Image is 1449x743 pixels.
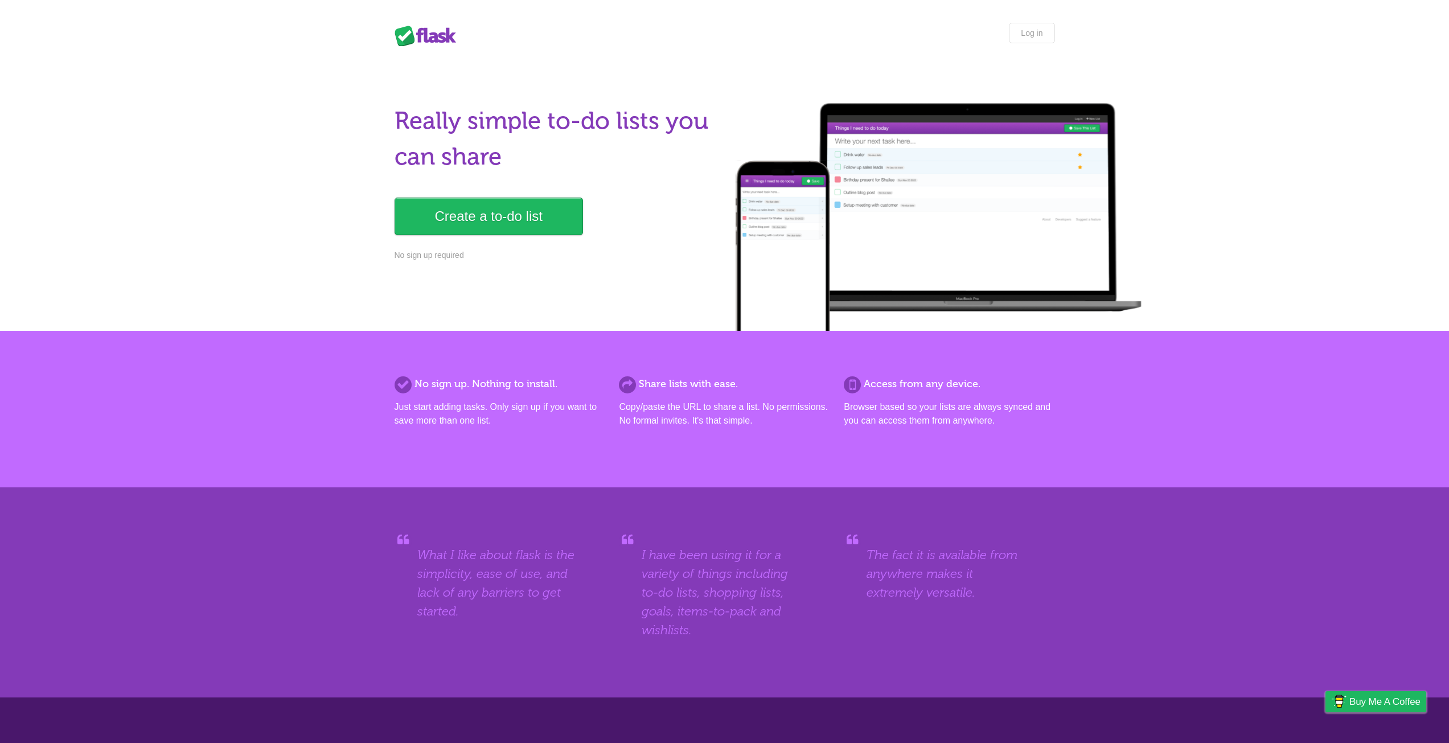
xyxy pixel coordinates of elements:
[395,376,605,392] h2: No sign up. Nothing to install.
[867,545,1032,602] blockquote: The fact it is available from anywhere makes it extremely versatile.
[619,376,830,392] h2: Share lists with ease.
[1325,691,1426,712] a: Buy me a coffee
[1331,692,1347,711] img: Buy me a coffee
[395,249,718,261] p: No sign up required
[1349,692,1421,712] span: Buy me a coffee
[844,376,1054,392] h2: Access from any device.
[642,545,807,639] blockquote: I have been using it for a variety of things including to-do lists, shopping lists, goals, items-...
[395,198,583,235] a: Create a to-do list
[395,26,463,46] div: Flask Lists
[1009,23,1054,43] a: Log in
[619,400,830,428] p: Copy/paste the URL to share a list. No permissions. No formal invites. It's that simple.
[395,400,605,428] p: Just start adding tasks. Only sign up if you want to save more than one list.
[395,103,718,175] h1: Really simple to-do lists you can share
[417,545,582,621] blockquote: What I like about flask is the simplicity, ease of use, and lack of any barriers to get started.
[844,400,1054,428] p: Browser based so your lists are always synced and you can access them from anywhere.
